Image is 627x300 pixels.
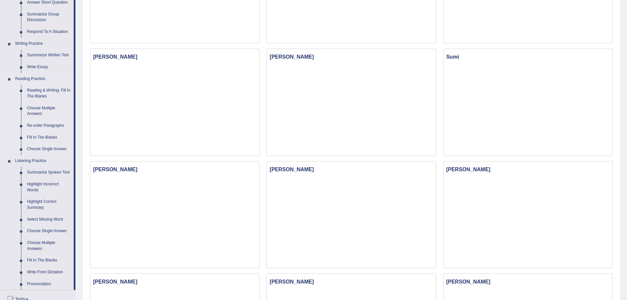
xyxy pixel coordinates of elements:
[91,277,259,286] h3: [PERSON_NAME]
[24,143,74,155] a: Choose Single Answer
[24,278,74,290] a: Pronunciation
[24,225,74,237] a: Choose Single Answer
[24,9,74,26] a: Summarize Group Discussion
[267,52,435,62] h3: [PERSON_NAME]
[12,38,74,50] a: Writing Practice
[91,165,259,174] h3: [PERSON_NAME]
[24,255,74,266] a: Fill In The Blanks
[24,49,74,61] a: Summarize Written Text
[267,165,435,174] h3: [PERSON_NAME]
[24,237,74,255] a: Choose Multiple Answers
[91,52,259,62] h3: [PERSON_NAME]
[24,214,74,226] a: Select Missing Word
[444,277,612,286] h3: [PERSON_NAME]
[24,196,74,213] a: Highlight Correct Summary
[24,102,74,120] a: Choose Multiple Answers
[24,61,74,73] a: Write Essay
[12,73,74,85] a: Reading Practice
[24,120,74,132] a: Re-order Paragraphs
[24,132,74,144] a: Fill In The Blanks
[24,85,74,102] a: Reading & Writing: Fill In The Blanks
[24,178,74,196] a: Highlight Incorrect Words
[24,167,74,178] a: Summarize Spoken Text
[12,155,74,167] a: Listening Practice
[24,26,74,38] a: Respond To A Situation
[444,165,612,174] h3: [PERSON_NAME]
[24,266,74,278] a: Write From Dictation
[267,277,435,286] h3: [PERSON_NAME]
[444,52,612,62] h3: Sumi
